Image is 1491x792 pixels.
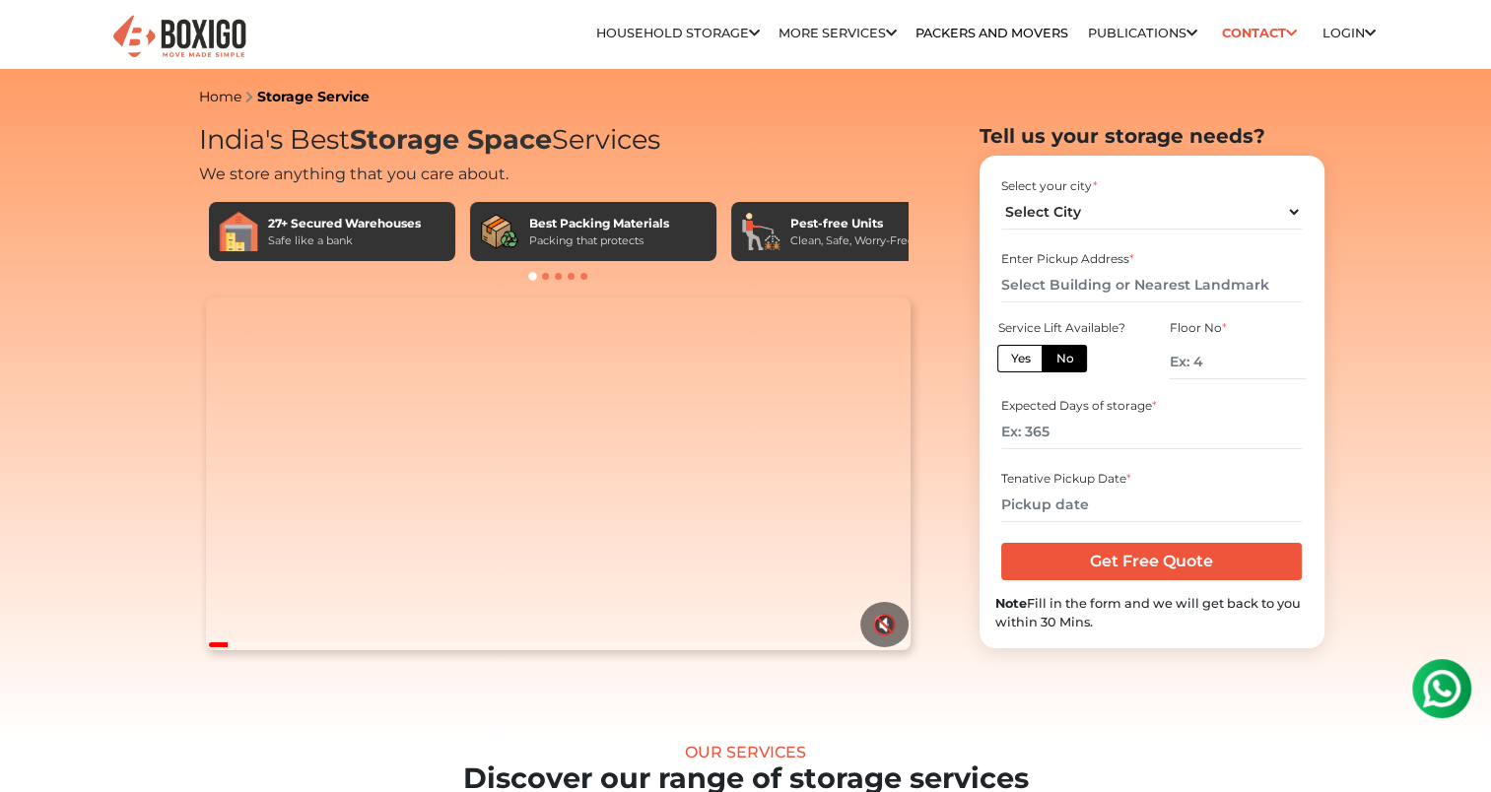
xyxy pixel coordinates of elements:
[915,26,1068,40] a: Packers and Movers
[268,232,421,249] div: Safe like a bank
[997,345,1043,372] label: Yes
[1042,345,1087,372] label: No
[997,319,1133,337] div: Service Lift Available?
[1001,415,1302,449] input: Ex: 365
[206,297,911,650] video: Your browser does not support the video tag.
[980,124,1324,148] h2: Tell us your storage needs?
[1001,488,1302,522] input: Pickup date
[741,212,780,251] img: Pest-free Units
[1001,268,1302,302] input: Select Building or Nearest Landmark
[199,165,508,183] span: We store anything that you care about.
[1088,26,1197,40] a: Publications
[1169,345,1305,379] input: Ex: 4
[110,13,248,61] img: Boxigo
[257,88,370,105] a: Storage Service
[20,20,59,59] img: whatsapp-icon.svg
[1001,470,1302,488] div: Tenative Pickup Date
[480,212,519,251] img: Best Packing Materials
[790,232,915,249] div: Clean, Safe, Worry-Free
[995,596,1027,611] b: Note
[60,743,1432,761] div: Our Services
[596,26,760,40] a: Household Storage
[779,26,897,40] a: More services
[199,124,918,157] h1: India's Best Services
[268,215,421,232] div: 27+ Secured Warehouses
[529,232,669,249] div: Packing that protects
[860,602,909,647] button: 🔇
[790,215,915,232] div: Pest-free Units
[350,123,552,156] span: Storage Space
[1001,250,1302,268] div: Enter Pickup Address
[1001,397,1302,415] div: Expected Days of storage
[995,594,1309,631] div: Fill in the form and we will get back to you within 30 Mins.
[219,212,258,251] img: 27+ Secured Warehouses
[1322,26,1376,40] a: Login
[199,88,241,105] a: Home
[529,215,669,232] div: Best Packing Materials
[1216,18,1304,48] a: Contact
[1001,543,1302,580] input: Get Free Quote
[1169,319,1305,337] div: Floor No
[1001,177,1302,195] div: Select your city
